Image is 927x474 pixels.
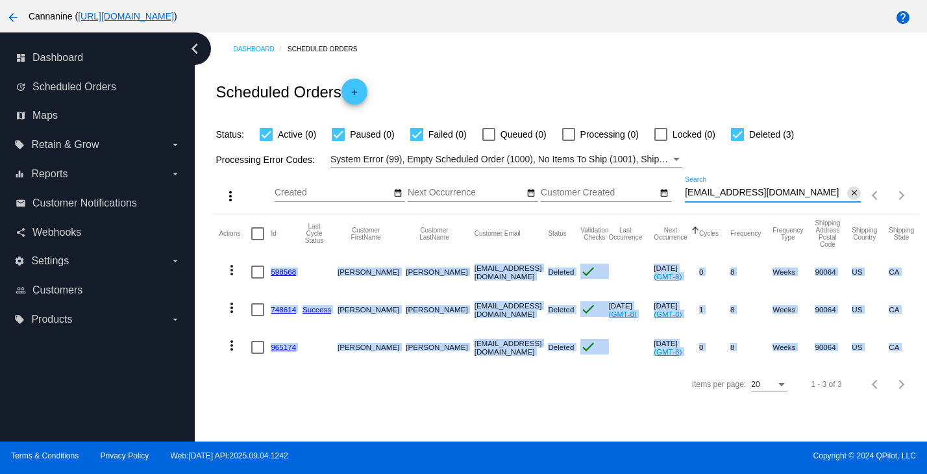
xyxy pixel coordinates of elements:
[772,227,803,241] button: Change sorting for FrequencyType
[14,256,25,266] i: settings
[271,343,296,351] a: 965174
[895,10,911,25] mat-icon: help
[654,347,682,356] a: (GMT-8)
[609,291,654,329] mat-cell: [DATE]
[338,329,406,366] mat-cell: [PERSON_NAME]
[16,227,26,238] i: share
[772,291,815,329] mat-cell: Weeks
[223,188,238,204] mat-icon: more_vert
[815,219,840,248] button: Change sorting for ShippingPostcode
[338,227,394,241] button: Change sorting for CustomerFirstName
[699,253,730,291] mat-cell: 0
[16,47,180,68] a: dashboard Dashboard
[406,227,462,241] button: Change sorting for CustomerLastName
[78,11,174,21] a: [URL][DOMAIN_NAME]
[224,262,240,278] mat-icon: more_vert
[580,301,596,317] mat-icon: check
[852,329,889,366] mat-cell: US
[233,39,288,59] a: Dashboard
[5,10,21,25] mat-icon: arrow_back
[16,222,180,243] a: share Webhooks
[749,127,794,142] span: Deleted (3)
[11,451,79,460] a: Terms & Conditions
[350,127,394,142] span: Paused (0)
[330,151,682,168] mat-select: Filter by Processing Error Codes
[14,140,25,150] i: local_offer
[14,169,25,179] i: equalizer
[548,305,574,314] span: Deleted
[219,214,251,253] mat-header-cell: Actions
[889,227,914,241] button: Change sorting for ShippingState
[852,253,889,291] mat-cell: US
[654,227,687,241] button: Change sorting for NextOccurrenceUtc
[16,82,26,92] i: update
[31,314,72,325] span: Products
[428,127,467,142] span: Failed (0)
[692,380,746,389] div: Items per page:
[31,139,99,151] span: Retain & Grow
[16,280,180,301] a: people_outline Customers
[475,253,549,291] mat-cell: [EMAIL_ADDRESS][DOMAIN_NAME]
[170,256,180,266] i: arrow_drop_down
[751,380,760,389] span: 20
[548,343,574,351] span: Deleted
[889,253,926,291] mat-cell: CA
[31,168,68,180] span: Reports
[475,230,521,238] button: Change sorting for CustomerEmail
[29,11,177,21] span: Cannanine ( )
[475,291,549,329] mat-cell: [EMAIL_ADDRESS][DOMAIN_NAME]
[609,310,637,318] a: (GMT-8)
[32,81,116,93] span: Scheduled Orders
[303,223,326,244] button: Change sorting for LastProcessingCycleId
[501,127,547,142] span: Queued (0)
[526,188,536,199] mat-icon: date_range
[609,227,643,241] button: Change sorting for LastOccurrenceUtc
[338,291,406,329] mat-cell: [PERSON_NAME]
[101,451,149,460] a: Privacy Policy
[14,314,25,325] i: local_offer
[699,291,730,329] mat-cell: 1
[654,310,682,318] a: (GMT-8)
[216,129,244,140] span: Status:
[406,291,474,329] mat-cell: [PERSON_NAME]
[271,305,296,314] a: 748614
[16,110,26,121] i: map
[271,230,276,238] button: Change sorting for Id
[224,300,240,316] mat-icon: more_vert
[889,329,926,366] mat-cell: CA
[580,264,596,279] mat-icon: check
[338,253,406,291] mat-cell: [PERSON_NAME]
[772,253,815,291] mat-cell: Weeks
[16,198,26,208] i: email
[730,230,761,238] button: Change sorting for Frequency
[699,230,719,238] button: Change sorting for Cycles
[475,451,916,460] span: Copyright © 2024 QPilot, LLC
[16,77,180,97] a: update Scheduled Orders
[32,284,82,296] span: Customers
[16,193,180,214] a: email Customer Notifications
[580,127,639,142] span: Processing (0)
[541,188,658,198] input: Customer Created
[32,110,58,121] span: Maps
[32,52,83,64] span: Dashboard
[673,127,715,142] span: Locked (0)
[548,230,566,238] button: Change sorting for Status
[406,253,474,291] mat-cell: [PERSON_NAME]
[275,188,391,198] input: Created
[730,291,772,329] mat-cell: 8
[730,253,772,291] mat-cell: 8
[303,305,331,314] a: Success
[815,291,852,329] mat-cell: 90064
[852,291,889,329] mat-cell: US
[685,188,847,198] input: Search
[224,338,240,353] mat-icon: more_vert
[850,188,859,199] mat-icon: close
[184,38,205,59] i: chevron_left
[863,371,889,397] button: Previous page
[347,88,362,103] mat-icon: add
[699,329,730,366] mat-cell: 0
[216,79,367,105] h2: Scheduled Orders
[847,186,861,200] button: Clear
[580,214,608,253] mat-header-cell: Validation Checks
[216,155,315,165] span: Processing Error Codes:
